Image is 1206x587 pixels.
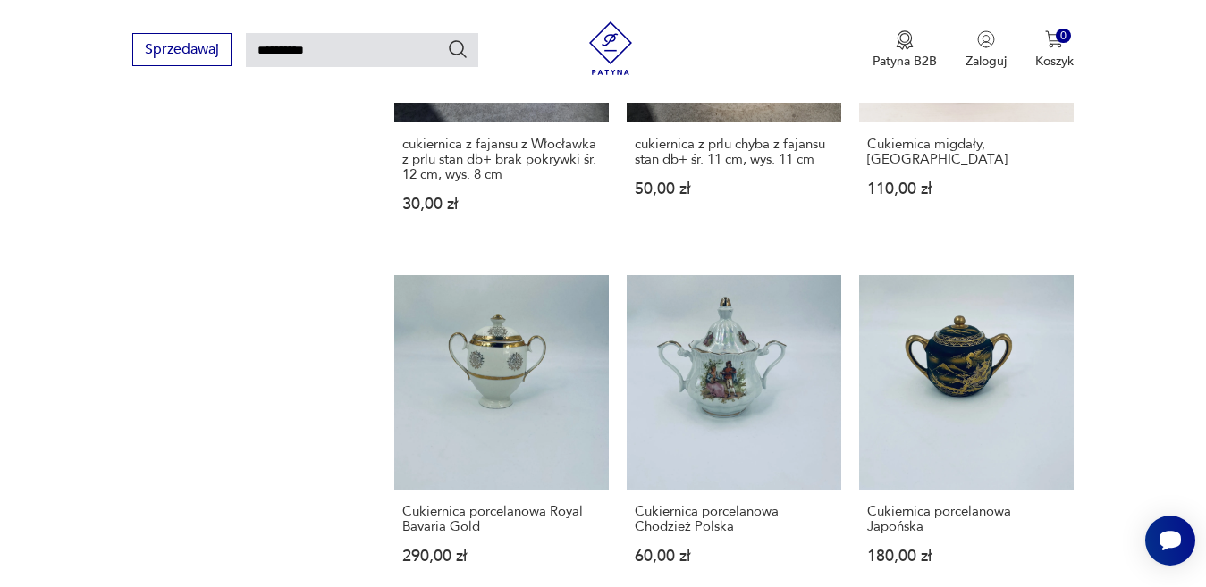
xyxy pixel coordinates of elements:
a: Ikona medaluPatyna B2B [873,30,937,70]
h3: Cukiernica porcelanowa Chodzież Polska [635,504,833,534]
p: 60,00 zł [635,549,833,564]
h3: cukiernica z fajansu z Włocławka z prlu stan db+ brak pokrywki śr. 12 cm, wys. 8 cm [402,137,601,182]
button: 0Koszyk [1035,30,1074,70]
h3: Cukiernica porcelanowa Royal Bavaria Gold [402,504,601,534]
iframe: Smartsupp widget button [1145,516,1195,566]
img: Ikonka użytkownika [977,30,995,48]
p: 30,00 zł [402,197,601,212]
img: Patyna - sklep z meblami i dekoracjami vintage [584,21,637,75]
p: 110,00 zł [867,181,1066,197]
p: Zaloguj [966,53,1007,70]
p: Patyna B2B [873,53,937,70]
button: Zaloguj [966,30,1007,70]
button: Szukaj [447,38,468,60]
div: 0 [1056,29,1071,44]
img: Ikona medalu [896,30,914,50]
h3: cukiernica z prlu chyba z fajansu stan db+ śr. 11 cm, wys. 11 cm [635,137,833,167]
h3: Cukiernica porcelanowa Japońska [867,504,1066,534]
a: Sprzedawaj [132,45,232,57]
img: Ikona koszyka [1045,30,1063,48]
p: 180,00 zł [867,549,1066,564]
p: Koszyk [1035,53,1074,70]
button: Sprzedawaj [132,33,232,66]
h3: Cukiernica migdały, [GEOGRAPHIC_DATA] [867,137,1066,167]
p: 290,00 zł [402,549,601,564]
p: 50,00 zł [635,181,833,197]
button: Patyna B2B [873,30,937,70]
